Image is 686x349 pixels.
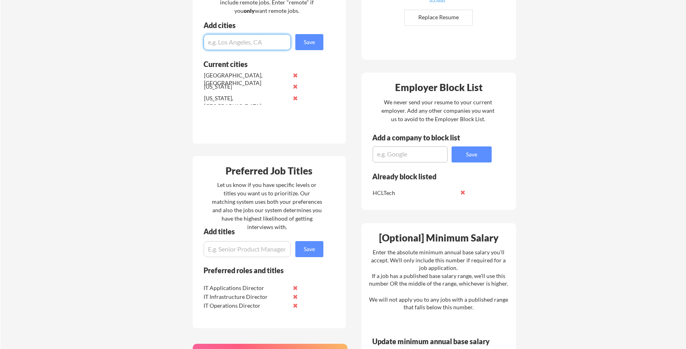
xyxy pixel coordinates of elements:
[204,71,289,87] div: [GEOGRAPHIC_DATA], [GEOGRAPHIC_DATA]
[204,302,288,310] div: IT Operations Director
[295,34,323,50] button: Save
[364,233,513,243] div: [Optional] Minimum Salary
[204,228,317,235] div: Add titles
[381,98,495,123] div: We never send your resume to your current employer. Add any other companies you want us to avoid ...
[195,166,344,176] div: Preferred Job Titles
[204,22,325,29] div: Add cities
[373,189,457,197] div: HCLTech
[295,241,323,257] button: Save
[204,241,291,257] input: E.g. Senior Product Manager
[204,284,288,292] div: IT Applications Director
[204,94,289,110] div: [US_STATE], [GEOGRAPHIC_DATA]
[372,134,472,141] div: Add a company to block list
[369,248,508,311] div: Enter the absolute minimum annual base salary you'll accept. We'll only include this number if re...
[372,338,492,345] div: Update minimum annual base salary
[365,83,514,92] div: Employer Block List
[204,83,289,91] div: [US_STATE]
[212,181,322,231] div: Let us know if you have specific levels or titles you want us to prioritize. Our matching system ...
[204,34,291,50] input: e.g. Los Angeles, CA
[244,7,255,14] strong: only
[204,267,313,274] div: Preferred roles and titles
[204,61,315,68] div: Current cities
[204,293,288,301] div: IT Infrastructure Director
[452,146,492,162] button: Save
[372,173,481,180] div: Already block listed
